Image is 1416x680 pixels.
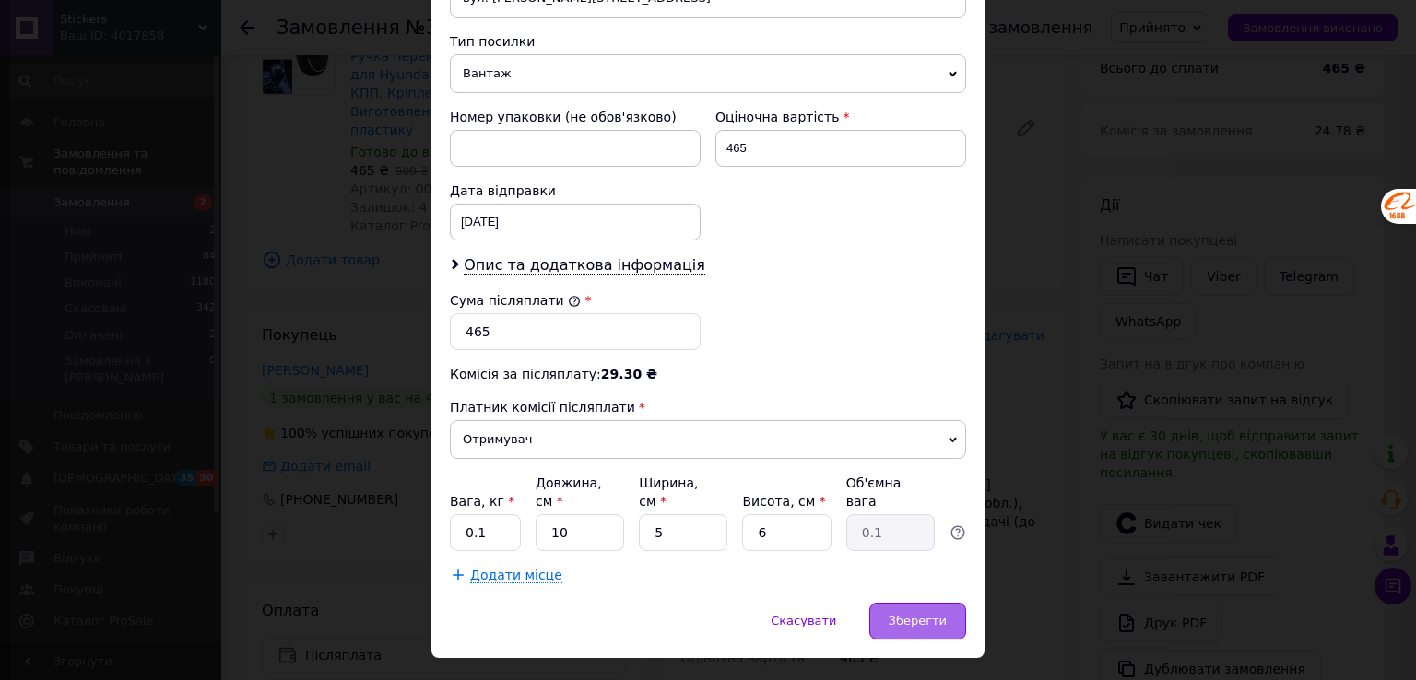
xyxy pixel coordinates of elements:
span: Тип посилки [450,34,535,49]
span: Платник комісії післяплати [450,400,635,415]
label: Висота, см [742,494,825,509]
label: Сума післяплати [450,293,581,308]
span: Скасувати [771,614,836,627]
div: Номер упаковки (не обов'язково) [450,108,701,126]
span: Вантаж [450,54,966,93]
span: 29.30 ₴ [601,367,657,381]
span: Отримувач [450,420,966,459]
label: Довжина, см [536,475,602,509]
span: Додати місце [470,568,562,583]
div: Об'ємна вага [846,474,935,510]
label: Ширина, см [639,475,698,509]
div: Оціночна вартість [715,108,966,126]
span: Опис та додаткова інформація [464,256,705,275]
span: Зберегти [889,614,947,627]
div: Комісія за післяплату: [450,365,966,383]
label: Вага, кг [450,494,514,509]
div: Дата відправки [450,182,701,200]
